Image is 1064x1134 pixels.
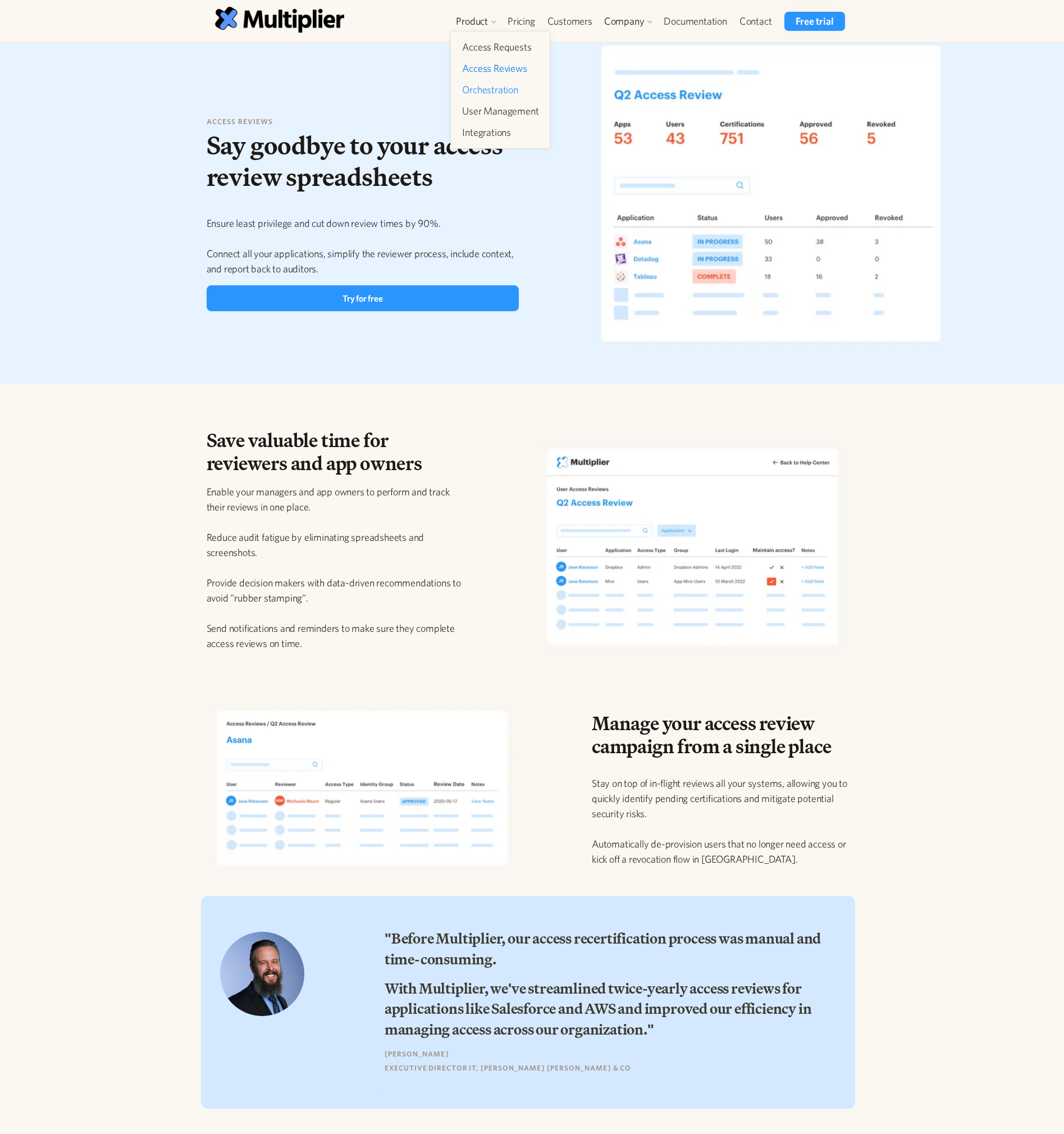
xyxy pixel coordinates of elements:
[450,31,550,149] nav: Product
[458,122,543,143] a: Integrations
[657,12,733,31] a: Documentation
[733,12,778,31] a: Contact
[592,35,952,362] img: Desktop and Mobile illustration
[458,37,543,57] a: Access Requests
[207,216,519,276] p: Ensure least privilege and cut down review times by 90%. Connect all your applications, simplify ...
[207,425,422,478] span: Save valuable time for reviewers and app owners
[604,15,645,28] div: Company
[541,12,599,31] a: Customers
[784,12,844,31] a: Free trial
[599,12,658,31] div: Company
[458,101,543,121] a: User Management
[592,712,849,758] h2: Manage your access review campaign from a single place
[385,978,828,1040] h3: With Multiplier, we've streamlined twice-yearly access reviews for applications like Salesforce a...
[456,15,488,28] div: Product
[501,12,541,31] a: Pricing
[207,484,464,666] p: Enable your managers and app owners to perform and track their reviews in one place. Reduce audit...
[385,1063,828,1074] h6: EXECUTIVE DIRECTOR IT, [PERSON_NAME] [PERSON_NAME] & CO
[385,928,828,969] h3: "Before Multiplier, our access recertification process was manual and time-consuming.
[385,1050,449,1058] strong: [PERSON_NAME]
[207,130,519,193] h1: Say goodbye to your access review spreadsheets
[592,776,849,867] p: Stay on top of in-flight reviews all your systems, allowing you to quickly identify pending certi...
[458,58,543,79] a: Access Reviews
[647,1018,654,1041] strong: "
[207,285,519,311] a: Try for free
[207,116,519,127] h6: Access reviews
[458,80,543,100] a: Orchestration
[450,12,501,31] div: Product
